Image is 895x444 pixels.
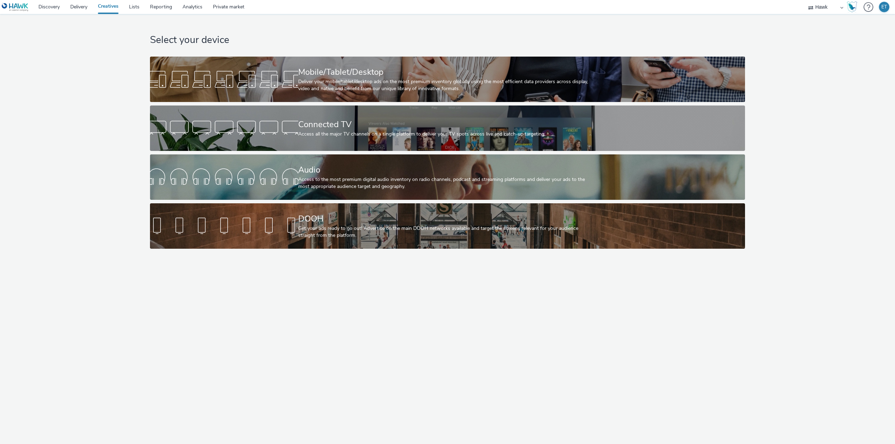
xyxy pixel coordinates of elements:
[150,154,745,200] a: AudioAccess to the most premium digital audio inventory on radio channels, podcast and streaming ...
[150,105,745,151] a: Connected TVAccess all the major TV channels on a single platform to deliver your TV spots across...
[298,66,594,78] div: Mobile/Tablet/Desktop
[298,176,594,190] div: Access to the most premium digital audio inventory on radio channels, podcast and streaming platf...
[847,1,857,13] img: Hawk Academy
[847,1,860,13] a: Hawk Academy
[298,118,594,131] div: Connected TV
[298,164,594,176] div: Audio
[298,213,594,225] div: DOOH
[150,57,745,102] a: Mobile/Tablet/DesktopDeliver your mobile/tablet/desktop ads on the most premium inventory globall...
[298,225,594,239] div: Get your ads ready to go out! Advertise on the main DOOH networks available and target the screen...
[150,203,745,249] a: DOOHGet your ads ready to go out! Advertise on the main DOOH networks available and target the sc...
[298,131,594,138] div: Access all the major TV channels on a single platform to deliver your TV spots across live and ca...
[881,2,887,12] div: ET
[2,3,29,12] img: undefined Logo
[150,34,745,47] h1: Select your device
[298,78,594,93] div: Deliver your mobile/tablet/desktop ads on the most premium inventory globally using the most effi...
